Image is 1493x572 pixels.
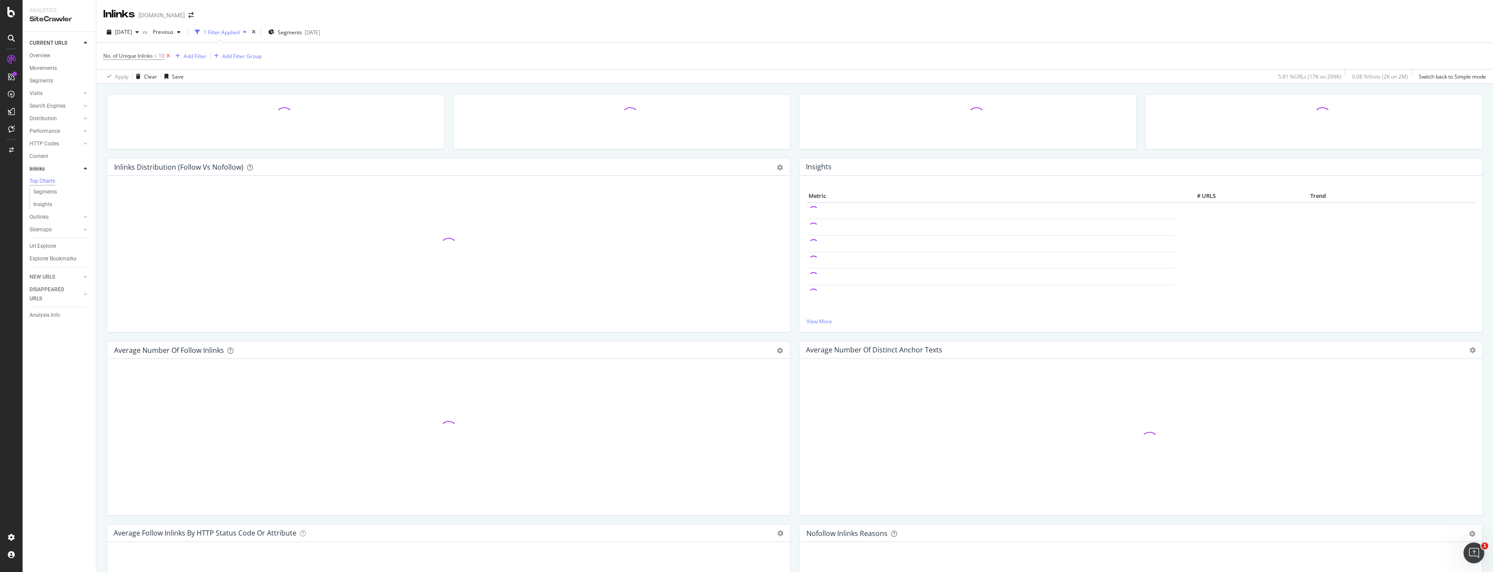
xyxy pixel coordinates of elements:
button: Switch back to Simple mode [1415,69,1486,83]
div: Analysis Info [30,311,60,320]
a: Insights [33,200,90,209]
div: Apply [115,73,128,80]
div: 5.81 % URLs ( 17K on 299K ) [1278,73,1341,80]
div: 1 Filter Applied [204,29,240,36]
th: # URLS [1174,190,1218,203]
th: Trend [1218,190,1418,203]
h4: Average Number of Distinct Anchor Texts [806,344,942,356]
div: arrow-right-arrow-left [188,12,194,18]
h4: Average Follow Inlinks by HTTP Status Code or Attribute [114,527,296,539]
span: vs [142,28,149,36]
div: Inlinks [103,7,135,22]
div: Content [30,152,48,161]
i: Options [1470,347,1476,353]
span: 10 [158,50,164,62]
div: Nofollow Inlinks Reasons [806,529,888,538]
div: Inlinks Distribution (Follow vs Nofollow) [114,163,243,171]
a: Outlinks [30,213,81,222]
a: Segments [30,76,90,85]
span: Previous [149,28,174,36]
div: Performance [30,127,60,136]
button: Add Filter Group [210,51,262,61]
button: Segments[DATE] [265,25,324,39]
i: Options [777,530,783,536]
a: Content [30,152,90,161]
a: Inlinks [30,164,81,174]
th: Metric [806,190,1174,203]
span: No. of Unique Inlinks [103,52,153,59]
button: [DATE] [103,25,142,39]
div: Clear [144,73,157,80]
button: Apply [103,69,128,83]
div: [DOMAIN_NAME] [138,11,185,20]
div: Movements [30,64,57,73]
a: Movements [30,64,90,73]
div: Analytics [30,7,89,14]
div: Save [172,73,184,80]
div: CURRENT URLS [30,39,67,48]
div: 0.08 % Visits ( 2K on 2M ) [1352,73,1408,80]
div: Url Explorer [30,242,56,251]
div: Add Filter [184,53,207,60]
div: Segments [30,76,53,85]
div: HTTP Codes [30,139,59,148]
a: DISAPPEARED URLS [30,285,81,303]
button: Save [161,69,184,83]
a: Performance [30,127,81,136]
a: Distribution [30,114,81,123]
div: NEW URLS [30,273,55,282]
div: Add Filter Group [222,53,262,60]
a: Url Explorer [30,242,90,251]
div: DISAPPEARED URLS [30,285,73,303]
div: Outlinks [30,213,49,222]
a: Overview [30,51,90,60]
a: Visits [30,89,81,98]
div: times [250,28,257,36]
h4: Insights [806,161,832,173]
div: SiteCrawler [30,14,89,24]
a: View More [806,318,1475,325]
div: Top Charts [30,178,55,185]
button: 1 Filter Applied [191,25,250,39]
a: CURRENT URLS [30,39,81,48]
span: Segments [278,29,302,36]
div: Visits [30,89,43,98]
a: HTTP Codes [30,139,81,148]
div: gear [777,348,783,354]
span: < [154,52,157,59]
div: Inlinks [30,164,45,174]
a: Analysis Info [30,311,90,320]
a: Search Engines [30,102,81,111]
iframe: Intercom live chat [1463,542,1484,563]
div: [DATE] [305,29,320,36]
div: gear [1469,531,1475,537]
div: gear [777,164,783,171]
div: Overview [30,51,50,60]
div: Switch back to Simple mode [1419,73,1486,80]
div: Segments [33,187,57,197]
div: Average Number of Follow Inlinks [114,346,224,355]
div: Explorer Bookmarks [30,254,76,263]
button: Clear [132,69,157,83]
a: Top Charts [30,177,90,186]
button: Previous [149,25,184,39]
div: Sitemaps [30,225,52,234]
div: Distribution [30,114,57,123]
a: NEW URLS [30,273,81,282]
a: Sitemaps [30,225,81,234]
button: Add Filter [172,51,207,61]
div: Insights [33,200,52,209]
a: Segments [33,187,90,197]
span: 1 [1481,542,1488,549]
div: Search Engines [30,102,66,111]
span: 2025 Sep. 6th [115,28,132,36]
a: Explorer Bookmarks [30,254,90,263]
